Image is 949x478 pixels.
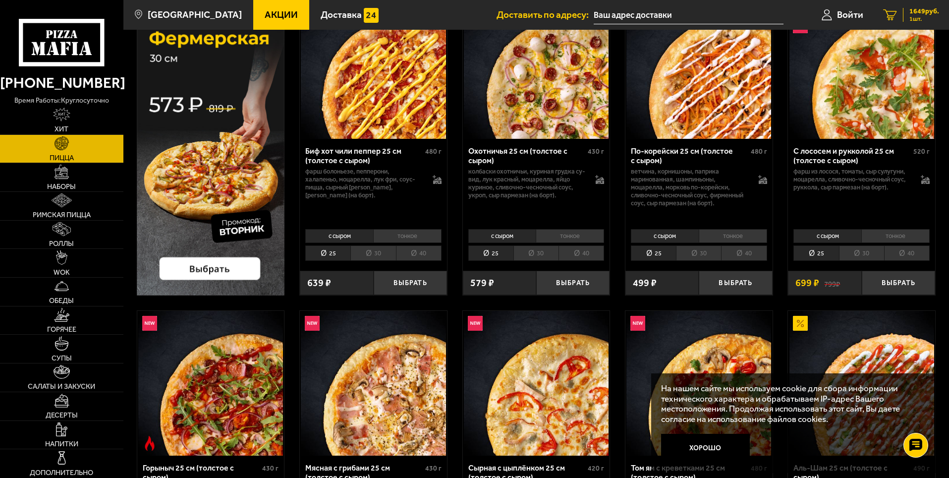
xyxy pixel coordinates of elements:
[497,10,594,19] span: Доставить по адресу:
[625,311,773,456] a: НовинкаТом ям с креветками 25 см (толстое с сыром)
[54,269,70,276] span: WOK
[513,245,558,261] li: 30
[425,464,442,473] span: 430 г
[631,245,676,261] li: 25
[425,147,442,156] span: 480 г
[138,311,283,456] img: Горыныч 25 см (толстое с сыром)
[137,311,284,456] a: НовинкаОстрое блюдоГорыныч 25 см (толстое с сыром)
[33,211,91,218] span: Римская пицца
[468,229,536,243] li: с сыром
[55,125,68,132] span: Хит
[795,278,819,288] span: 699 ₽
[626,311,771,456] img: Том ям с креветками 25 см (толстое с сыром)
[305,245,350,261] li: 25
[49,297,74,304] span: Обеды
[594,6,783,24] input: Ваш адрес доставки
[148,10,242,19] span: [GEOGRAPHIC_DATA]
[824,278,840,288] s: 799 ₽
[142,436,157,451] img: Острое блюдо
[49,240,74,247] span: Роллы
[396,245,442,261] li: 40
[536,229,604,243] li: тонкое
[28,383,95,390] span: Салаты и закуски
[463,311,610,456] a: НовинкаСырная с цыплёнком 25 см (толстое с сыром)
[307,278,331,288] span: 639 ₽
[793,316,808,331] img: Акционный
[661,383,920,424] p: На нашем сайте мы используем cookie для сбора информации технического характера и обрабатываем IP...
[300,311,447,456] a: НовинкаМясная с грибами 25 см (толстое с сыром)
[468,146,586,165] div: Охотничья 25 см (толстое с сыром)
[588,147,604,156] span: 430 г
[631,229,699,243] li: с сыром
[468,168,586,199] p: колбаски охотничьи, куриная грудка су-вид, лук красный, моцарелла, яйцо куриное, сливочно-чесночн...
[793,168,911,191] p: фарш из лосося, томаты, сыр сулугуни, моцарелла, сливочно-чесночный соус, руккола, сыр пармезан (...
[793,229,861,243] li: с сыром
[464,311,609,456] img: Сырная с цыплёнком 25 см (толстое с сыром)
[721,245,767,261] li: 40
[699,271,772,295] button: Выбрать
[588,464,604,473] span: 420 г
[30,469,93,476] span: Дополнительно
[47,183,76,190] span: Наборы
[633,278,657,288] span: 499 ₽
[50,154,74,161] span: Пицца
[373,229,442,243] li: тонкое
[909,8,939,15] span: 1649 руб.
[305,168,423,199] p: фарш болоньезе, пепперони, халапеньо, моцарелла, лук фри, соус-пицца, сырный [PERSON_NAME], [PERS...
[262,464,279,473] span: 430 г
[374,271,447,295] button: Выбрать
[52,355,72,361] span: Супы
[536,271,610,295] button: Выбрать
[884,245,930,261] li: 40
[364,8,379,23] img: 15daf4d41897b9f0e9f617042186c801.svg
[45,440,78,447] span: Напитки
[631,146,748,165] div: По-корейски 25 см (толстое с сыром)
[793,146,911,165] div: С лососем и рукколой 25 см (толстое с сыром)
[909,16,939,22] span: 1 шт.
[305,229,373,243] li: с сыром
[46,412,78,418] span: Десерты
[837,10,863,19] span: Войти
[301,311,446,456] img: Мясная с грибами 25 см (толстое с сыром)
[789,311,934,456] img: Аль-Шам 25 см (толстое с сыром)
[470,278,494,288] span: 579 ₽
[793,245,838,261] li: 25
[468,245,513,261] li: 25
[265,10,298,19] span: Акции
[913,147,930,156] span: 520 г
[142,316,157,331] img: Новинка
[861,229,930,243] li: тонкое
[350,245,395,261] li: 30
[558,245,604,261] li: 40
[676,245,721,261] li: 30
[468,316,483,331] img: Новинка
[305,316,320,331] img: Новинка
[630,316,645,331] img: Новинка
[862,271,935,295] button: Выбрать
[321,10,362,19] span: Доставка
[661,434,750,464] button: Хорошо
[47,326,76,333] span: Горячее
[699,229,767,243] li: тонкое
[839,245,884,261] li: 30
[631,168,748,207] p: ветчина, корнишоны, паприка маринованная, шампиньоны, моцарелла, морковь по-корейски, сливочно-че...
[305,146,423,165] div: Биф хот чили пеппер 25 см (толстое с сыром)
[788,311,935,456] a: АкционныйАль-Шам 25 см (толстое с сыром)
[751,147,767,156] span: 480 г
